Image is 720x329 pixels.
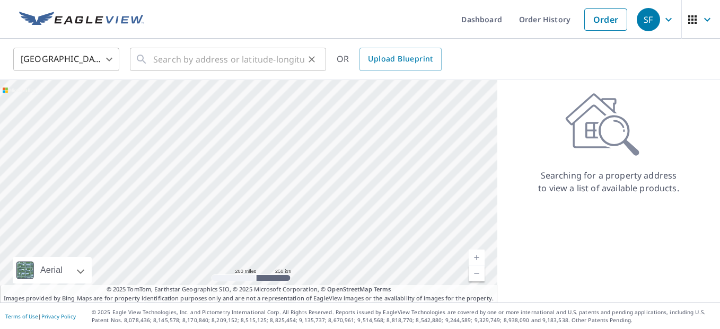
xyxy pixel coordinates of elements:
[538,169,680,194] p: Searching for a property address to view a list of available products.
[41,313,76,320] a: Privacy Policy
[19,12,144,28] img: EV Logo
[469,265,485,281] a: Current Level 5, Zoom Out
[359,48,441,71] a: Upload Blueprint
[13,45,119,74] div: [GEOGRAPHIC_DATA]
[5,313,76,319] p: |
[637,8,660,31] div: SF
[37,257,66,283] div: Aerial
[304,52,319,67] button: Clear
[107,285,391,294] span: © 2025 TomTom, Earthstar Geographics SIO, © 2025 Microsoft Corporation, ©
[327,285,372,293] a: OpenStreetMap
[153,45,304,74] input: Search by address or latitude-longitude
[5,313,38,320] a: Terms of Use
[92,308,715,324] p: © 2025 Eagle View Technologies, Inc. and Pictometry International Corp. All Rights Reserved. Repo...
[374,285,391,293] a: Terms
[337,48,442,71] div: OR
[469,250,485,265] a: Current Level 5, Zoom In
[368,52,433,66] span: Upload Blueprint
[13,257,92,283] div: Aerial
[584,8,627,31] a: Order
